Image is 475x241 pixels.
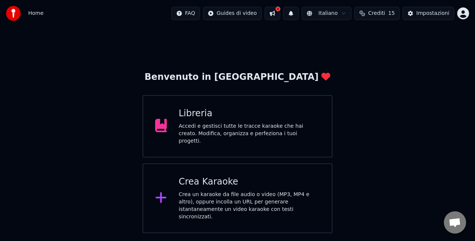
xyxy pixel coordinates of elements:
[416,10,449,17] div: Impostazioni
[388,10,395,17] span: 15
[354,7,400,20] button: Crediti15
[179,191,320,221] div: Crea un karaoke da file audio o video (MP3, MP4 e altro), oppure incolla un URL per generare ista...
[179,123,320,145] div: Accedi e gestisci tutte le tracce karaoke che hai creato. Modifica, organizza e perfeziona i tuoi...
[28,10,43,17] span: Home
[145,71,331,83] div: Benvenuto in [GEOGRAPHIC_DATA]
[444,211,466,234] a: Aprire la chat
[6,6,21,21] img: youka
[28,10,43,17] nav: breadcrumb
[171,7,200,20] button: FAQ
[179,108,320,120] div: Libreria
[403,7,454,20] button: Impostazioni
[179,176,320,188] div: Crea Karaoke
[203,7,262,20] button: Guides di video
[368,10,385,17] span: Crediti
